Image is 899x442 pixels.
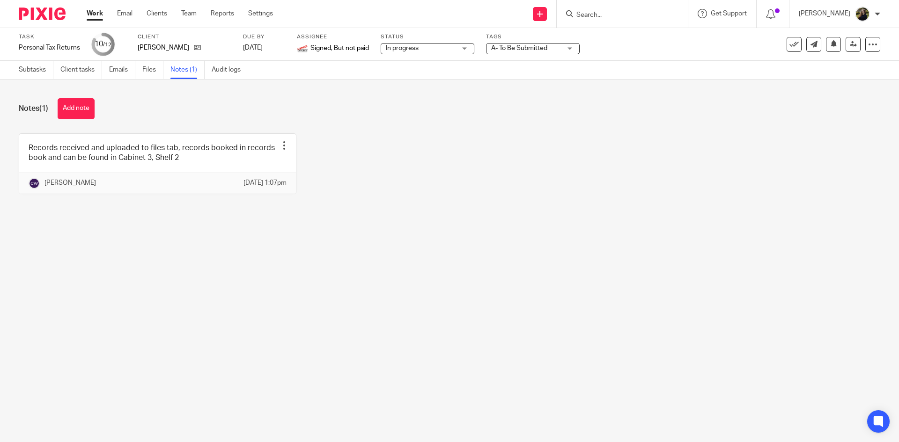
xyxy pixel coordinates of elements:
a: Work [87,9,103,18]
p: [DATE] 1:07pm [243,178,287,188]
a: Notes (1) [170,61,205,79]
label: Task [19,33,80,41]
label: Tags [486,33,580,41]
span: (1) [39,105,48,112]
span: Signed, But not paid [310,43,369,53]
a: Team [181,9,197,18]
a: Email [117,9,133,18]
span: A- To Be Submitted [491,45,547,51]
a: Clients [147,9,167,18]
img: svg%3E [29,178,40,189]
a: Reports [211,9,234,18]
a: Files [142,61,163,79]
p: [PERSON_NAME] [44,178,96,188]
a: Client tasks [60,61,102,79]
label: Status [381,33,474,41]
p: [PERSON_NAME] [138,43,189,52]
span: In progress [386,45,419,51]
label: Assignee [297,33,369,41]
a: Emails [109,61,135,79]
small: /12 [103,42,111,47]
input: Search [575,11,660,20]
img: 1000002145.png [297,43,308,54]
span: Get Support [711,10,747,17]
img: ACCOUNTING4EVERYTHING-13.jpg [855,7,870,22]
span: [DATE] [243,44,263,51]
img: Pixie [19,7,66,20]
div: Personal Tax Returns [19,43,80,52]
div: 10 [95,39,111,50]
p: [PERSON_NAME] [799,9,850,18]
label: Due by [243,33,285,41]
button: Add note [58,98,95,119]
label: Client [138,33,231,41]
h1: Notes [19,104,48,114]
a: Subtasks [19,61,53,79]
a: Settings [248,9,273,18]
a: Audit logs [212,61,248,79]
